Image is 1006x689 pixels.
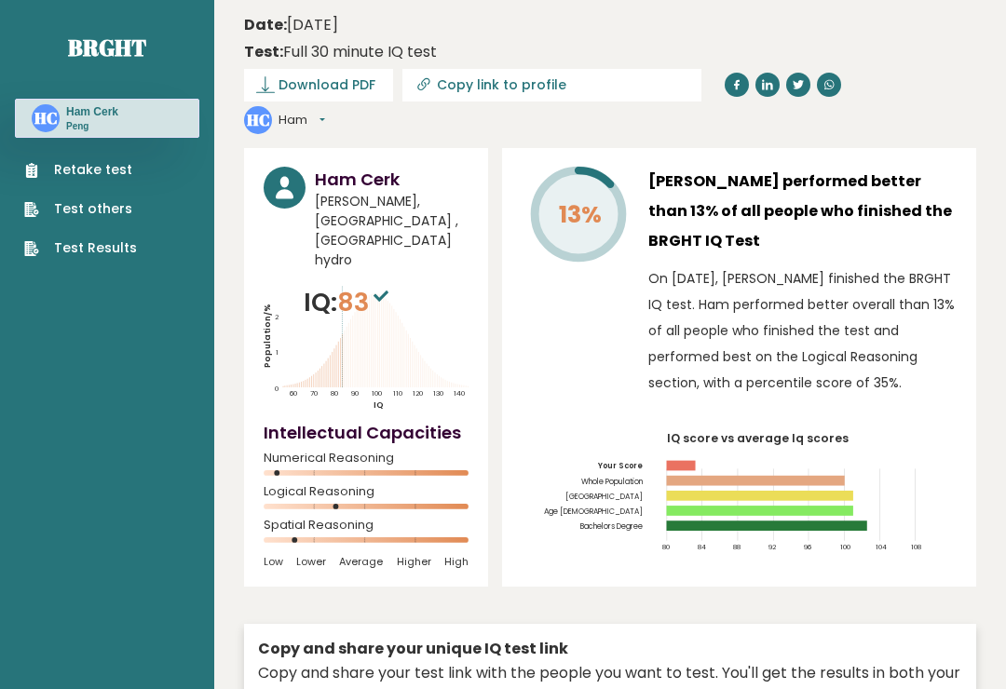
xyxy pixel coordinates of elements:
tspan: Population/% [262,304,273,368]
span: Lower [296,555,326,568]
tspan: 100 [372,388,382,399]
tspan: 60 [290,388,297,399]
tspan: 13% [559,198,602,231]
tspan: 84 [698,543,706,551]
text: HC [34,107,58,128]
tspan: 90 [351,388,359,399]
span: Higher [397,555,431,568]
tspan: 92 [769,543,778,551]
p: Peng [66,120,118,133]
h3: Ham Cerk [66,104,118,119]
tspan: 1 [276,347,279,358]
time: [DATE] [244,14,338,36]
tspan: 120 [413,388,423,399]
a: Download PDF [244,69,393,101]
tspan: 80 [331,388,338,399]
tspan: 110 [393,388,402,399]
a: Retake test [24,160,137,180]
button: Ham [279,111,325,129]
tspan: Whole Population [581,477,643,487]
h3: [PERSON_NAME] performed better than 13% of all people who finished the BRGHT IQ Test [648,167,957,256]
tspan: Bachelors Degree [580,521,643,532]
tspan: 80 [662,543,670,551]
tspan: [GEOGRAPHIC_DATA] [565,492,643,502]
tspan: 2 [275,312,279,322]
span: 83 [337,285,393,319]
tspan: 100 [840,543,850,551]
tspan: IQ score vs average Iq scores [667,430,849,446]
tspan: 0 [275,384,279,394]
p: On [DATE], [PERSON_NAME] finished the BRGHT IQ test. Ham performed better overall than 13% of all... [648,265,957,396]
h3: Ham Cerk [315,167,469,192]
span: Logical Reasoning [264,488,469,495]
span: Spatial Reasoning [264,521,469,529]
h4: Intellectual Capacities [264,420,469,445]
tspan: IQ [374,399,384,411]
tspan: 104 [876,543,887,551]
span: Download PDF [279,75,375,95]
span: Low [264,555,283,568]
a: Brght [68,33,146,62]
span: High [444,555,469,568]
tspan: 108 [911,543,921,551]
text: HC [247,109,270,130]
span: [PERSON_NAME], [GEOGRAPHIC_DATA] , [GEOGRAPHIC_DATA] hydro [315,192,469,270]
tspan: 140 [454,388,465,399]
b: Date: [244,14,287,35]
p: IQ: [304,284,393,321]
tspan: Your Score [597,461,643,471]
a: Test Results [24,238,137,258]
span: Average [339,555,383,568]
tspan: 96 [805,543,812,551]
tspan: 130 [433,388,443,399]
a: Test others [24,199,137,219]
span: Numerical Reasoning [264,454,469,462]
tspan: Age [DEMOGRAPHIC_DATA] [544,507,643,517]
b: Test: [244,41,283,62]
div: Copy and share your unique IQ test link [258,638,962,660]
div: Full 30 minute IQ test [244,41,437,63]
tspan: 70 [310,388,318,399]
tspan: 88 [733,543,741,551]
